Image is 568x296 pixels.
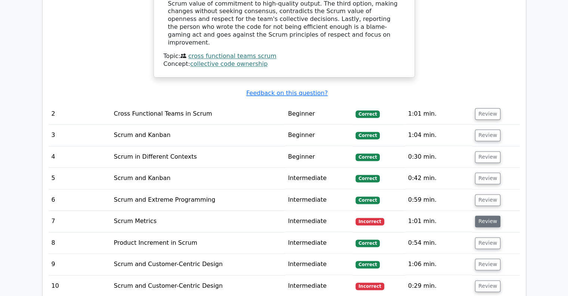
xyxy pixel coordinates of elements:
[405,146,472,168] td: 0:30 min.
[475,151,500,163] button: Review
[49,211,111,232] td: 7
[475,216,500,227] button: Review
[475,280,500,292] button: Review
[285,254,353,275] td: Intermediate
[49,146,111,168] td: 4
[111,211,285,232] td: Scrum Metrics
[49,232,111,254] td: 8
[164,52,405,60] div: Topic:
[475,173,500,184] button: Review
[356,132,380,139] span: Correct
[285,232,353,254] td: Intermediate
[111,254,285,275] td: Scrum and Customer-Centric Design
[405,254,472,275] td: 1:06 min.
[356,283,384,290] span: Incorrect
[405,103,472,125] td: 1:01 min.
[356,175,380,182] span: Correct
[356,196,380,204] span: Correct
[49,103,111,125] td: 2
[475,194,500,206] button: Review
[405,168,472,189] td: 0:42 min.
[285,211,353,232] td: Intermediate
[111,232,285,254] td: Product Increment in Scrum
[475,259,500,270] button: Review
[356,261,380,268] span: Correct
[188,52,276,59] a: cross functional teams scrum
[111,146,285,168] td: Scrum in Different Contexts
[405,211,472,232] td: 1:01 min.
[285,168,353,189] td: Intermediate
[405,232,472,254] td: 0:54 min.
[164,60,405,68] div: Concept:
[111,125,285,146] td: Scrum and Kanban
[111,189,285,211] td: Scrum and Extreme Programming
[285,189,353,211] td: Intermediate
[285,146,353,168] td: Beginner
[49,189,111,211] td: 6
[475,108,500,120] button: Review
[111,103,285,125] td: Cross Functional Teams in Scrum
[356,110,380,118] span: Correct
[356,218,384,225] span: Incorrect
[190,60,267,67] a: collective code ownership
[49,168,111,189] td: 5
[49,254,111,275] td: 9
[49,125,111,146] td: 3
[405,125,472,146] td: 1:04 min.
[285,103,353,125] td: Beginner
[356,153,380,161] span: Correct
[285,125,353,146] td: Beginner
[405,189,472,211] td: 0:59 min.
[246,89,328,97] a: Feedback on this question?
[475,129,500,141] button: Review
[111,168,285,189] td: Scrum and Kanban
[356,239,380,247] span: Correct
[475,237,500,249] button: Review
